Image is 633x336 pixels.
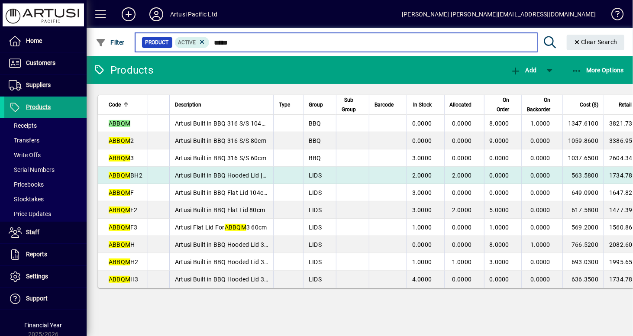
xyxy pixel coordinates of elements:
[490,276,510,283] span: 0.0000
[562,253,604,271] td: 693.0300
[562,219,604,236] td: 569.2000
[109,172,130,179] em: ABBQM
[562,115,604,132] td: 1347.6100
[109,241,135,248] span: H
[109,276,139,283] span: H3
[531,241,551,248] span: 1.0000
[452,207,472,213] span: 2.0000
[109,224,130,231] em: ABBQM
[580,100,598,110] span: Cost ($)
[452,241,472,248] span: 0.0000
[490,95,510,114] span: On Order
[4,148,87,162] a: Write Offs
[4,207,87,221] a: Price Updates
[452,137,472,144] span: 0.0000
[531,155,551,162] span: 0.0000
[510,67,536,74] span: Add
[452,189,472,196] span: 0.0000
[375,100,401,110] div: Barcode
[9,152,41,158] span: Write Offs
[531,207,551,213] span: 0.0000
[26,251,47,258] span: Reports
[4,288,87,310] a: Support
[142,6,170,22] button: Profile
[26,37,42,44] span: Home
[145,38,169,47] span: Product
[93,63,153,77] div: Products
[490,189,510,196] span: 0.0000
[452,258,472,265] span: 1.0000
[4,266,87,288] a: Settings
[452,120,472,127] span: 0.0000
[531,120,551,127] span: 1.0000
[412,155,432,162] span: 3.0000
[342,95,364,114] div: Sub Group
[490,120,510,127] span: 8.0000
[375,100,394,110] span: Barcode
[508,62,539,78] button: Add
[175,189,269,196] span: Artusi Built in BBQ Flat Lid 104cm
[402,7,596,21] div: [PERSON_NAME] [PERSON_NAME][EMAIL_ADDRESS][DOMAIN_NAME]
[309,189,322,196] span: LIDS
[309,276,322,283] span: LIDS
[309,100,323,110] span: Group
[175,172,325,179] span: Artusi Built in BBQ Hooded Lid [PERSON_NAME] 80cm
[309,241,322,248] span: LIDS
[562,132,604,149] td: 1059.8600
[4,30,87,52] a: Home
[452,155,472,162] span: 0.0000
[9,210,51,217] span: Price Updates
[109,224,138,231] span: F3
[9,122,37,129] span: Receipts
[109,241,130,248] em: ABBQM
[531,276,551,283] span: 0.0000
[175,100,201,110] span: Description
[450,100,480,110] div: Allocated
[109,207,130,213] em: ABBQM
[4,192,87,207] a: Stocktakes
[175,155,266,162] span: Artusi Built in BBQ 316 S/S 60cm
[412,172,432,179] span: 2.0000
[26,59,55,66] span: Customers
[490,95,517,114] div: On Order
[531,258,551,265] span: 0.0000
[279,100,298,110] div: Type
[26,295,48,302] span: Support
[178,39,196,45] span: Active
[109,155,130,162] em: ABBQM
[9,181,44,188] span: Pricebooks
[527,95,558,114] div: On Backorder
[109,258,139,265] span: H2
[4,74,87,96] a: Suppliers
[26,103,51,110] span: Products
[279,100,290,110] span: Type
[26,229,39,236] span: Staff
[4,52,87,74] a: Customers
[4,177,87,192] a: Pricebooks
[109,155,134,162] span: 3
[4,244,87,265] a: Reports
[452,224,472,231] span: 0.0000
[109,120,130,127] em: ABBQM
[109,100,142,110] div: Code
[4,133,87,148] a: Transfers
[175,258,300,265] span: Artusi Built in BBQ Hooded Lid 316 S/S 80cm
[9,166,55,173] span: Serial Numbers
[531,137,551,144] span: 0.0000
[531,172,551,179] span: 0.0000
[562,271,604,288] td: 636.3500
[170,7,217,21] div: Artusi Pacific Ltd
[490,137,510,144] span: 9.0000
[562,201,604,219] td: 617.5800
[175,37,210,48] mat-chip: Activation Status: Active
[309,224,322,231] span: LIDS
[309,207,322,213] span: LIDS
[9,196,44,203] span: Stocktakes
[412,258,432,265] span: 1.0000
[490,258,510,265] span: 3.0000
[309,172,322,179] span: LIDS
[490,207,510,213] span: 5.0000
[26,273,48,280] span: Settings
[94,35,127,50] button: Filter
[175,120,270,127] span: Artusi Built in BBQ 316 S/S 104cm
